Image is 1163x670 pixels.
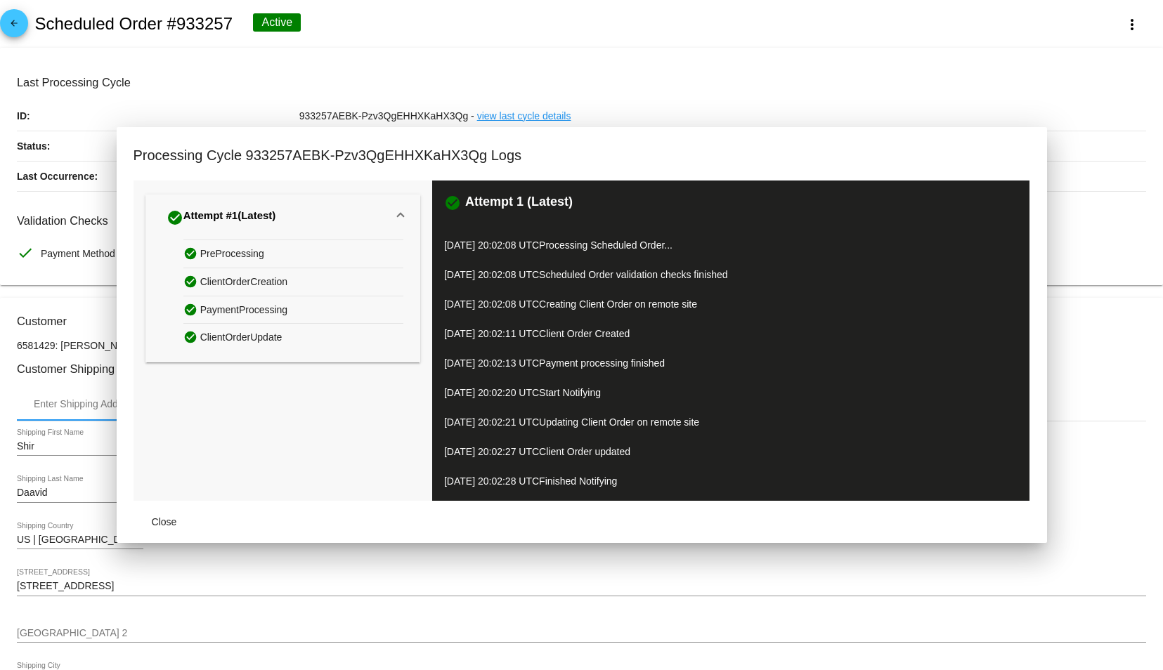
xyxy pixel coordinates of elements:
[34,14,233,34] h2: Scheduled Order #933257
[134,144,522,166] h1: Processing Cycle 933257AEBK-Pzv3QgEHHXKaHX3Qg Logs
[17,362,1146,376] h3: Customer Shipping
[145,239,420,362] div: Attempt #1(Latest)
[238,209,275,226] span: (Latest)
[253,13,301,32] div: Active
[152,516,177,527] span: Close
[17,340,1146,351] p: 6581429: [PERSON_NAME] [EMAIL_ADDRESS][DOMAIN_NAME]
[183,299,200,320] mat-icon: check_circle
[444,353,1018,373] p: [DATE] 20:02:13 UTC
[444,442,1018,461] p: [DATE] 20:02:27 UTC
[444,195,461,211] mat-icon: check_circle
[200,243,264,265] span: PreProcessing
[477,101,571,131] a: view last cycle details
[183,243,200,263] mat-icon: check_circle
[34,398,136,409] div: Enter Shipping Address
[17,162,299,191] p: Last Occurrence:
[444,324,1018,343] p: [DATE] 20:02:11 UTC
[145,195,420,239] mat-expansion-panel-header: Attempt #1(Latest)
[17,76,1146,89] h3: Last Processing Cycle
[539,269,728,280] span: Scheduled Order validation checks finished
[444,265,1018,284] p: [DATE] 20:02:08 UTC
[539,446,630,457] span: Client Order updated
[539,328,630,339] span: Client Order Created
[183,271,200,291] mat-icon: check_circle
[539,298,697,310] span: Creating Client Order on remote site
[17,581,1146,592] input: Shipping Street 1
[17,244,34,261] mat-icon: check
[17,214,1146,228] h3: Validation Checks
[17,441,143,452] input: Shipping First Name
[6,18,22,35] mat-icon: arrow_back
[444,412,1018,432] p: [DATE] 20:02:21 UTC
[167,209,183,226] mat-icon: check_circle
[17,534,141,545] span: US | [GEOGRAPHIC_DATA]
[17,101,299,131] p: ID:
[17,315,1146,328] h3: Customer
[200,271,288,293] span: ClientOrderCreation
[200,299,288,321] span: PaymentProcessing
[41,239,131,268] span: Payment Method set
[17,487,143,499] input: Shipping Last Name
[444,383,1018,402] p: [DATE] 20:02:20 UTC
[444,471,1018,491] p: [DATE] 20:02:28 UTC
[134,509,195,534] button: Close dialog
[539,387,601,398] span: Start Notifying
[17,131,299,161] p: Status:
[444,235,1018,255] p: [DATE] 20:02:08 UTC
[17,628,1146,639] input: Shipping Street 2
[1124,16,1141,33] mat-icon: more_vert
[465,195,573,211] h3: Attempt 1 (Latest)
[183,327,200,347] mat-icon: check_circle
[200,327,282,348] span: ClientOrderUpdate
[167,206,276,229] div: Attempt #1
[539,239,673,251] span: Processing Scheduled Order...
[539,475,617,487] span: Finished Notifying
[539,357,665,369] span: Payment processing finished
[539,416,699,428] span: Updating Client Order on remote site
[444,294,1018,314] p: [DATE] 20:02:08 UTC
[299,110,474,121] span: 933257AEBK-Pzv3QgEHHXKaHX3Qg -
[17,534,143,546] mat-select: Shipping Country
